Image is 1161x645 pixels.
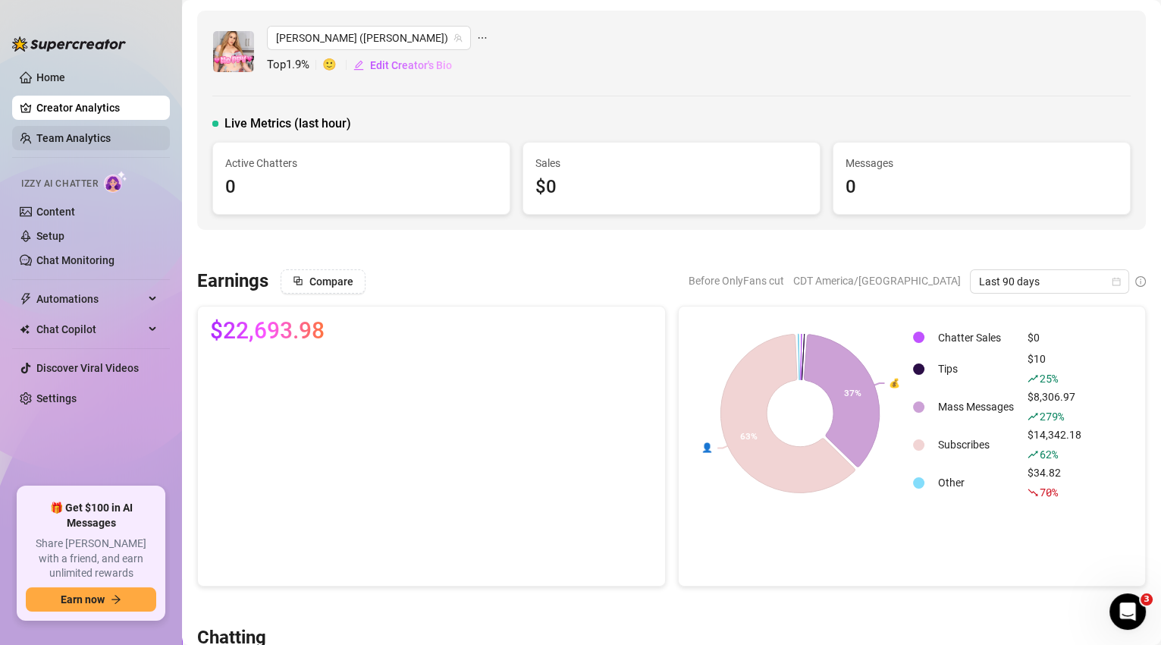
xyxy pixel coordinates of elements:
[453,33,463,42] span: team
[225,155,497,171] span: Active Chatters
[932,351,1020,387] td: Tips
[293,275,303,286] span: block
[36,362,139,374] a: Discover Viral Videos
[932,426,1020,463] td: Subscribes
[309,275,353,288] span: Compare
[36,206,75,218] a: Content
[846,173,1118,202] div: 0
[197,269,268,294] h3: Earnings
[979,270,1120,293] span: Last 90 days
[1040,371,1057,385] span: 25 %
[36,287,144,311] span: Automations
[276,27,462,49] span: Vanessas (vanessavippage)
[1028,449,1038,460] span: rise
[535,173,808,202] div: $0
[689,269,784,292] span: Before OnlyFans cut
[36,71,65,83] a: Home
[1141,593,1153,606] span: 3
[701,442,713,453] text: 👤
[267,56,322,74] span: Top 1.9 %
[932,389,1020,425] td: Mass Messages
[36,230,64,242] a: Setup
[890,377,901,389] text: 💰
[1109,593,1146,630] iframe: Intercom live chat
[26,587,156,612] button: Earn nowarrow-right
[353,53,453,77] button: Edit Creator's Bio
[225,173,497,202] div: 0
[1028,373,1038,384] span: rise
[1028,329,1081,346] div: $0
[21,177,98,191] span: Izzy AI Chatter
[1028,464,1081,501] div: $34.82
[20,293,32,305] span: thunderbolt
[61,593,105,606] span: Earn now
[1112,277,1121,286] span: calendar
[1040,485,1057,499] span: 70 %
[1028,389,1081,425] div: $8,306.97
[353,60,364,71] span: edit
[12,36,126,52] img: logo-BBDzfeDw.svg
[36,317,144,341] span: Chat Copilot
[281,269,366,294] button: Compare
[36,254,115,266] a: Chat Monitoring
[36,392,77,404] a: Settings
[1028,487,1038,498] span: fall
[20,324,30,335] img: Chat Copilot
[322,56,353,74] span: 🙂
[535,155,808,171] span: Sales
[210,319,325,343] span: $22,693.98
[1135,276,1146,287] span: info-circle
[1040,409,1063,423] span: 279 %
[224,115,351,133] span: Live Metrics (last hour)
[36,132,111,144] a: Team Analytics
[932,464,1020,501] td: Other
[370,59,452,71] span: Edit Creator's Bio
[26,536,156,581] span: Share [PERSON_NAME] with a friend, and earn unlimited rewards
[1028,351,1081,387] div: $10
[477,26,488,50] span: ellipsis
[1040,447,1057,461] span: 62 %
[104,171,127,193] img: AI Chatter
[26,501,156,530] span: 🎁 Get $100 in AI Messages
[793,269,961,292] span: CDT America/[GEOGRAPHIC_DATA]
[1028,411,1038,422] span: rise
[1028,426,1081,463] div: $14,342.18
[846,155,1118,171] span: Messages
[213,31,254,72] img: Vanessas
[111,594,121,605] span: arrow-right
[932,326,1020,349] td: Chatter Sales
[36,96,158,120] a: Creator Analytics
